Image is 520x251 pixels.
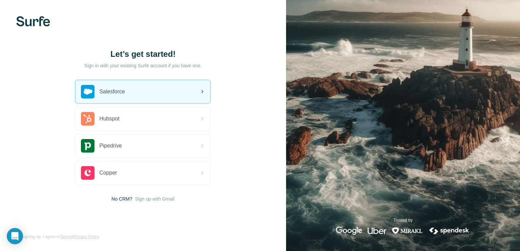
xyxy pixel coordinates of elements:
img: mirakl's logo [392,227,423,235]
img: pipedrive's logo [81,139,94,153]
span: Pipedrive [99,142,122,150]
img: copper's logo [81,166,94,180]
span: Copper [99,169,117,177]
img: hubspot's logo [81,112,94,125]
p: Sign in with your existing Surfe account if you have one. [84,62,202,69]
img: salesforce's logo [81,85,94,98]
span: Salesforce [99,88,125,96]
img: google's logo [336,227,362,235]
img: spendesk's logo [428,227,470,235]
div: Open Intercom Messenger [7,228,23,244]
span: Hubspot [99,115,120,123]
h1: Let’s get started! [75,49,211,60]
button: Sign up with Gmail [135,196,175,202]
span: By signing up, I agree to & [16,234,99,240]
span: No CRM? [111,196,132,202]
a: Terms [60,234,71,239]
a: Privacy Policy [74,234,99,239]
img: Surfe's logo [16,16,50,26]
img: uber's logo [368,227,386,235]
p: Trusted by [393,217,412,223]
